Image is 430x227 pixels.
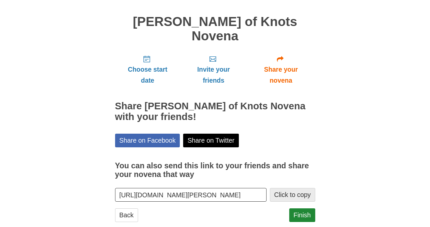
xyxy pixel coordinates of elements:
[115,208,138,222] a: Back
[254,64,309,86] span: Share your novena
[247,50,315,89] a: Share your novena
[187,64,240,86] span: Invite your friends
[115,162,315,179] h3: You can also send this link to your friends and share your novena that way
[115,101,315,122] h2: Share [PERSON_NAME] of Knots Novena with your friends!
[115,50,180,89] a: Choose start date
[122,64,174,86] span: Choose start date
[115,15,315,43] h1: [PERSON_NAME] of Knots Novena
[289,208,315,222] a: Finish
[183,134,239,147] a: Share on Twitter
[115,134,180,147] a: Share on Facebook
[270,188,315,202] button: Click to copy
[180,50,247,89] a: Invite your friends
